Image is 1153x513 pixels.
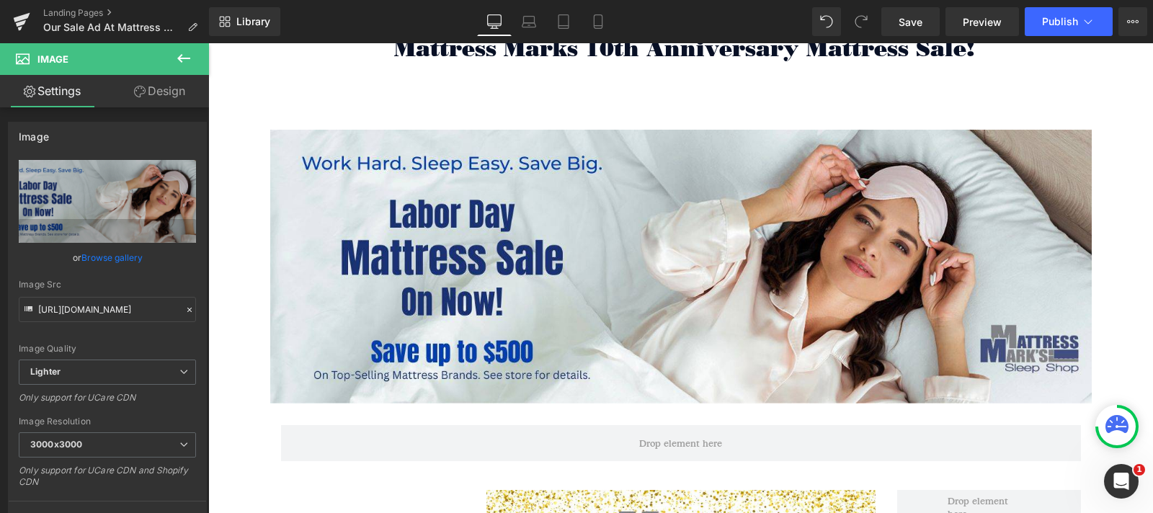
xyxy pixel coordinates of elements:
[899,14,922,30] span: Save
[945,7,1019,36] a: Preview
[19,122,49,143] div: Image
[477,7,512,36] a: Desktop
[546,7,581,36] a: Tablet
[43,7,209,19] a: Landing Pages
[236,15,270,28] span: Library
[1134,464,1145,476] span: 1
[19,465,196,497] div: Only support for UCare CDN and Shopify CDN
[1118,7,1147,36] button: More
[963,14,1002,30] span: Preview
[37,53,68,65] span: Image
[847,7,876,36] button: Redo
[19,250,196,265] div: or
[30,366,61,377] b: Lighter
[19,280,196,290] div: Image Src
[19,344,196,354] div: Image Quality
[1104,464,1139,499] iframe: Intercom live chat
[512,7,546,36] a: Laptop
[1025,7,1113,36] button: Publish
[19,392,196,413] div: Only support for UCare CDN
[209,7,280,36] a: New Library
[43,22,182,33] span: Our Sale Ad At Mattress Marks
[208,43,1153,513] iframe: To enrich screen reader interactions, please activate Accessibility in Grammarly extension settings
[581,7,615,36] a: Mobile
[81,245,143,270] a: Browse gallery
[19,297,196,322] input: Link
[107,75,212,107] a: Design
[812,7,841,36] button: Undo
[19,416,196,427] div: Image Resolution
[30,439,82,450] b: 3000x3000
[1042,16,1078,27] span: Publish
